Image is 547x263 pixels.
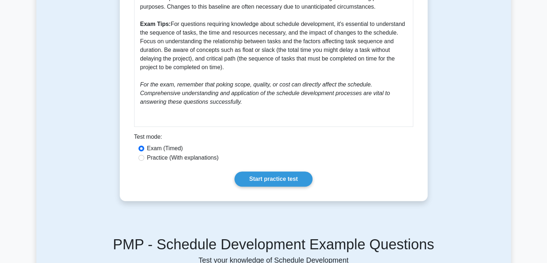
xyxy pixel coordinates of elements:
i: For the exam, remember that poking scope, quality, or cost can directly affect the schedule. Comp... [140,81,390,105]
div: Test mode: [134,133,413,144]
a: Start practice test [234,171,313,187]
label: Practice (With explanations) [147,153,219,162]
b: Exam Tips: [140,21,171,27]
label: Exam (Timed) [147,144,183,153]
h5: PMP - Schedule Development Example Questions [45,236,502,253]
